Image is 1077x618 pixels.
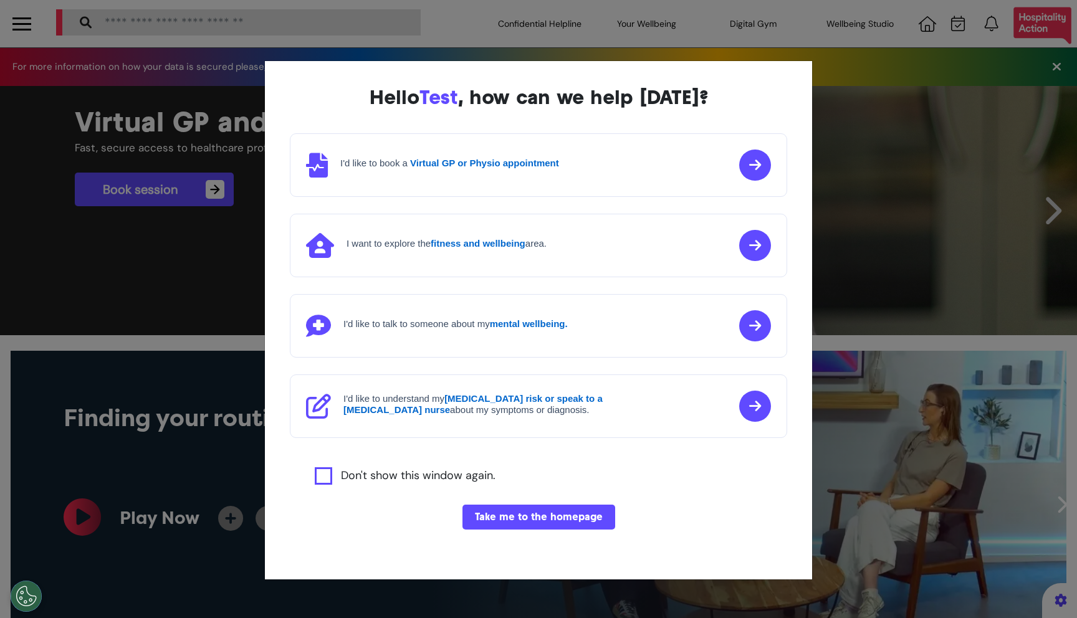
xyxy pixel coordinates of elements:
button: Take me to the homepage [462,505,615,530]
strong: Virtual GP or Physio appointment [410,158,559,168]
strong: mental wellbeing. [490,318,568,329]
h4: I'd like to understand my about my symptoms or diagnosis. [343,393,643,416]
input: Agree to privacy policy [315,467,332,485]
h4: I'd like to talk to someone about my [343,318,568,330]
label: Don't show this window again. [341,467,495,485]
h4: I'd like to book a [340,158,559,169]
div: Hello , how can we help [DATE]? [290,86,787,108]
span: Test [419,85,458,109]
h4: I want to explore the area. [347,238,547,249]
button: Open Preferences [11,581,42,612]
strong: [MEDICAL_DATA] risk or speak to a [MEDICAL_DATA] nurse [343,393,603,415]
strong: fitness and wellbeing [431,238,525,249]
